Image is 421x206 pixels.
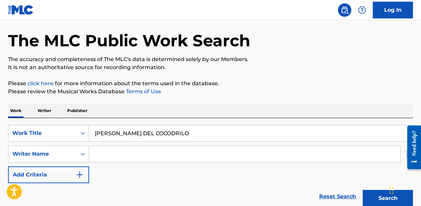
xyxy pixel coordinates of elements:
a: Reset Search [316,189,359,204]
img: 9d2ae6d4665cec9f34b9.svg [76,171,84,179]
div: Work Title [12,129,73,137]
p: Writer [36,104,53,118]
img: MLC Logo [8,5,34,15]
div: Writer Name [12,150,73,158]
img: search [341,6,349,14]
p: Work [8,104,23,118]
p: Publisher [65,104,89,118]
iframe: Chat Widget [388,174,421,206]
div: Help [355,3,369,17]
h1: The MLC Public Work Search [8,31,250,51]
a: Log In [373,2,413,18]
p: Please for more information about the terms used in the database. [8,80,413,88]
a: Terms of Use [125,88,161,95]
iframe: Resource Center [402,119,421,176]
a: click here [27,80,54,87]
p: It is not an authoritative source for recording information. [8,63,413,71]
img: help [358,6,366,14]
button: Add Criteria [8,166,89,183]
p: Please review the Musical Works Database [8,88,413,96]
a: Public Search [338,3,351,17]
p: The accuracy and completeness of The MLC's data is determined solely by our Members. [8,55,413,63]
div: Drag [390,181,394,201]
